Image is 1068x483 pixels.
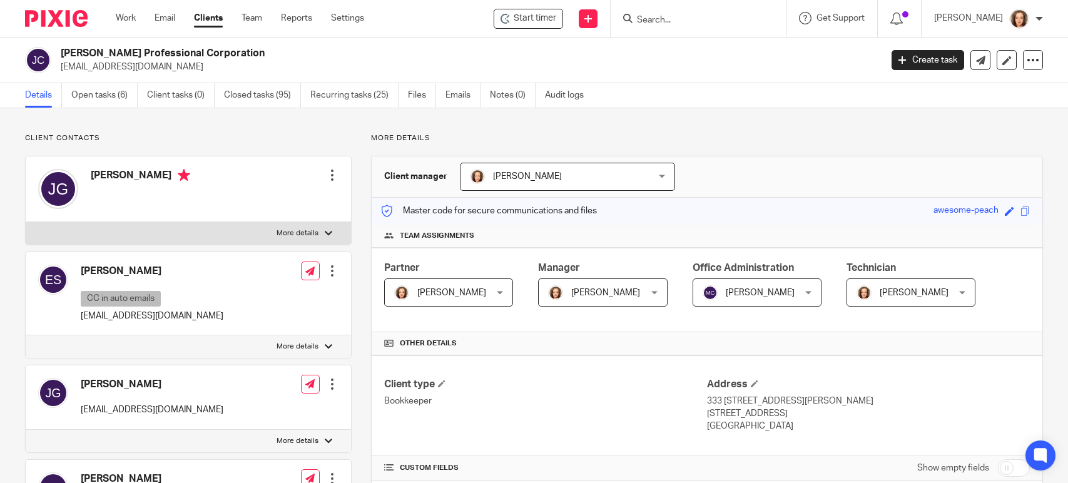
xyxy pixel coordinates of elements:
a: Settings [331,12,364,24]
a: Clients [194,12,223,24]
div: awesome-peach [933,204,999,218]
img: svg%3E [25,47,51,73]
p: [EMAIL_ADDRESS][DOMAIN_NAME] [61,61,873,73]
a: Closed tasks (95) [224,83,301,108]
h4: [PERSON_NAME] [91,169,190,185]
p: Bookkeeper [384,395,707,407]
span: Technician [847,263,896,273]
p: [PERSON_NAME] [934,12,1003,24]
span: Partner [384,263,420,273]
a: Emails [445,83,481,108]
p: [EMAIL_ADDRESS][DOMAIN_NAME] [81,404,223,416]
span: Start timer [514,12,556,25]
img: avatar-thumb.jpg [548,285,563,300]
a: Files [408,83,436,108]
input: Search [636,15,748,26]
img: avatar-thumb.jpg [394,285,409,300]
img: avatar-thumb.jpg [470,169,485,184]
a: Reports [281,12,312,24]
span: Office Administration [693,263,794,273]
span: Manager [538,263,580,273]
p: More details [277,436,318,446]
img: avatar-thumb.jpg [857,285,872,300]
h3: Client manager [384,170,447,183]
span: Other details [400,338,457,348]
img: avatar-thumb.jpg [1009,9,1029,29]
span: [PERSON_NAME] [726,288,795,297]
h4: Address [707,378,1030,391]
img: Pixie [25,10,88,27]
img: svg%3E [38,265,68,295]
p: [GEOGRAPHIC_DATA] [707,420,1030,432]
span: [PERSON_NAME] [571,288,640,297]
img: svg%3E [38,169,78,209]
p: [STREET_ADDRESS] [707,407,1030,420]
h4: [PERSON_NAME] [81,378,223,391]
a: Audit logs [545,83,593,108]
p: Client contacts [25,133,352,143]
h4: CUSTOM FIELDS [384,463,707,473]
p: CC in auto emails [81,291,161,307]
a: Client tasks (0) [147,83,215,108]
a: Team [242,12,262,24]
a: Notes (0) [490,83,536,108]
span: Team assignments [400,231,474,241]
span: [PERSON_NAME] [417,288,486,297]
h2: [PERSON_NAME] Professional Corporation [61,47,710,60]
a: Create task [892,50,964,70]
a: Recurring tasks (25) [310,83,399,108]
label: Show empty fields [917,462,989,474]
div: Jeanette Glass Professional Corporation [494,9,563,29]
a: Open tasks (6) [71,83,138,108]
h4: [PERSON_NAME] [81,265,223,278]
span: Get Support [816,14,865,23]
span: [PERSON_NAME] [493,172,562,181]
img: svg%3E [703,285,718,300]
span: [PERSON_NAME] [880,288,948,297]
i: Primary [178,169,190,181]
a: Work [116,12,136,24]
p: More details [277,342,318,352]
p: Master code for secure communications and files [381,205,597,217]
a: Email [155,12,175,24]
h4: Client type [384,378,707,391]
img: svg%3E [38,378,68,408]
p: 333 [STREET_ADDRESS][PERSON_NAME] [707,395,1030,407]
a: Details [25,83,62,108]
p: More details [277,228,318,238]
p: [EMAIL_ADDRESS][DOMAIN_NAME] [81,310,223,322]
p: More details [371,133,1043,143]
